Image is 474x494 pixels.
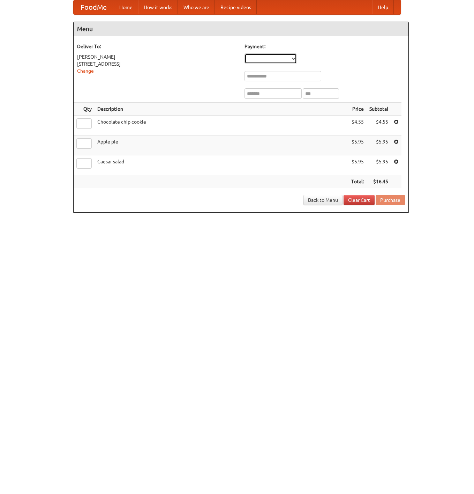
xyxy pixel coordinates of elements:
a: Help [372,0,394,14]
a: How it works [138,0,178,14]
th: Price [348,103,367,116]
td: Apple pie [95,135,348,155]
a: FoodMe [74,0,114,14]
td: $5.95 [348,155,367,175]
div: [STREET_ADDRESS] [77,60,238,67]
td: $4.55 [367,116,391,135]
td: $5.95 [367,135,391,155]
h5: Deliver To: [77,43,238,50]
a: Who we are [178,0,215,14]
a: Change [77,68,94,74]
td: Chocolate chip cookie [95,116,348,135]
button: Purchase [376,195,405,205]
td: $5.95 [367,155,391,175]
a: Back to Menu [303,195,343,205]
td: Caesar salad [95,155,348,175]
th: Description [95,103,348,116]
h4: Menu [74,22,408,36]
a: Home [114,0,138,14]
td: $4.55 [348,116,367,135]
a: Recipe videos [215,0,257,14]
div: [PERSON_NAME] [77,53,238,60]
a: Clear Cart [344,195,375,205]
th: Total: [348,175,367,188]
th: Qty [74,103,95,116]
th: $16.45 [367,175,391,188]
h5: Payment: [244,43,405,50]
th: Subtotal [367,103,391,116]
td: $5.95 [348,135,367,155]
